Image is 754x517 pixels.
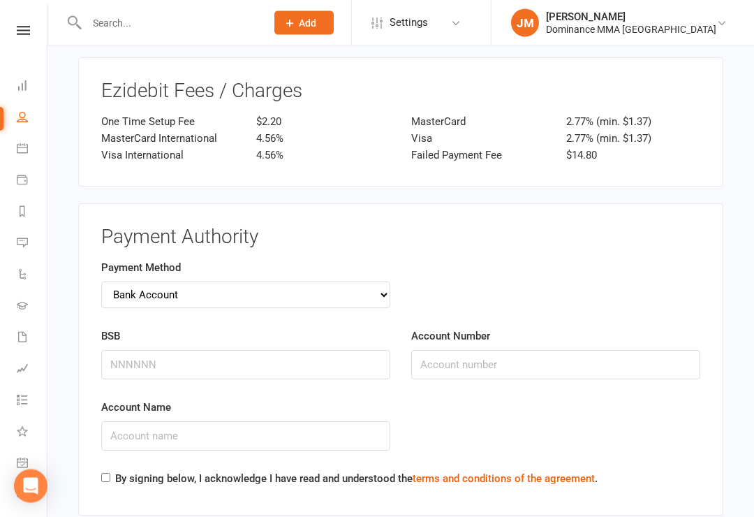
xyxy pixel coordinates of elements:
div: $14.80 [556,147,711,164]
div: Visa International [91,147,246,164]
div: MasterCard [401,114,556,131]
a: Calendar [17,134,48,166]
a: Reports [17,197,48,228]
div: MasterCard International [91,131,246,147]
label: BSB [101,328,120,345]
div: Dominance MMA [GEOGRAPHIC_DATA] [546,23,716,36]
span: Settings [390,7,428,38]
input: Account name [101,422,390,451]
input: Account number [411,351,700,380]
a: General attendance kiosk mode [17,449,48,480]
a: terms and conditions of the agreement [413,473,595,486]
div: $2.20 [246,114,401,131]
div: 4.56% [246,147,401,164]
div: 2.77% (min. $1.37) [556,114,711,131]
a: People [17,103,48,134]
h3: Ezidebit Fees / Charges [101,81,700,103]
a: What's New [17,417,48,449]
input: NNNNNN [101,351,390,380]
label: Payment Method [101,260,181,277]
div: One Time Setup Fee [91,114,246,131]
div: Visa [401,131,556,147]
label: Account Number [411,328,490,345]
a: Payments [17,166,48,197]
div: 2.77% (min. $1.37) [556,131,711,147]
a: Dashboard [17,71,48,103]
div: Open Intercom Messenger [14,469,47,503]
h3: Payment Authority [101,227,700,249]
div: Failed Payment Fee [401,147,556,164]
span: Add [299,17,316,29]
div: 4.56% [246,131,401,147]
label: By signing below, I acknowledge I have read and understood the . [115,471,598,488]
div: JM [511,9,539,37]
a: Assessments [17,354,48,386]
div: [PERSON_NAME] [546,10,716,23]
label: Account Name [101,400,171,416]
button: Add [274,11,334,35]
input: Search... [82,13,256,33]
